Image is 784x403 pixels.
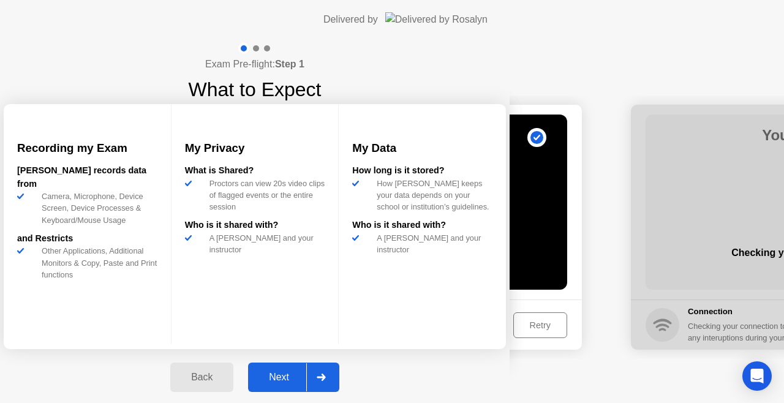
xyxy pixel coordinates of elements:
[352,164,492,178] div: How long is it stored?
[185,140,325,157] h3: My Privacy
[372,232,492,255] div: A [PERSON_NAME] and your instructor
[170,363,233,392] button: Back
[17,232,157,246] div: and Restricts
[518,320,563,330] div: Retry
[352,140,492,157] h3: My Data
[205,178,325,213] div: Proctors can view 20s video clips of flagged events or the entire session
[185,219,325,232] div: Who is it shared with?
[205,57,304,72] h4: Exam Pre-flight:
[189,75,322,104] h1: What to Expect
[205,232,325,255] div: A [PERSON_NAME] and your instructor
[17,164,157,190] div: [PERSON_NAME] records data from
[385,12,488,26] img: Delivered by Rosalyn
[37,190,157,226] div: Camera, Microphone, Device Screen, Device Processes & Keyboard/Mouse Usage
[185,164,325,178] div: What is Shared?
[174,372,230,383] div: Back
[37,245,157,281] div: Other Applications, Additional Monitors & Copy, Paste and Print functions
[275,59,304,69] b: Step 1
[352,219,492,232] div: Who is it shared with?
[248,363,339,392] button: Next
[252,372,306,383] div: Next
[372,178,492,213] div: How [PERSON_NAME] keeps your data depends on your school or institution’s guidelines.
[513,312,567,338] button: Retry
[323,12,378,27] div: Delivered by
[742,361,772,391] div: Open Intercom Messenger
[17,140,157,157] h3: Recording my Exam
